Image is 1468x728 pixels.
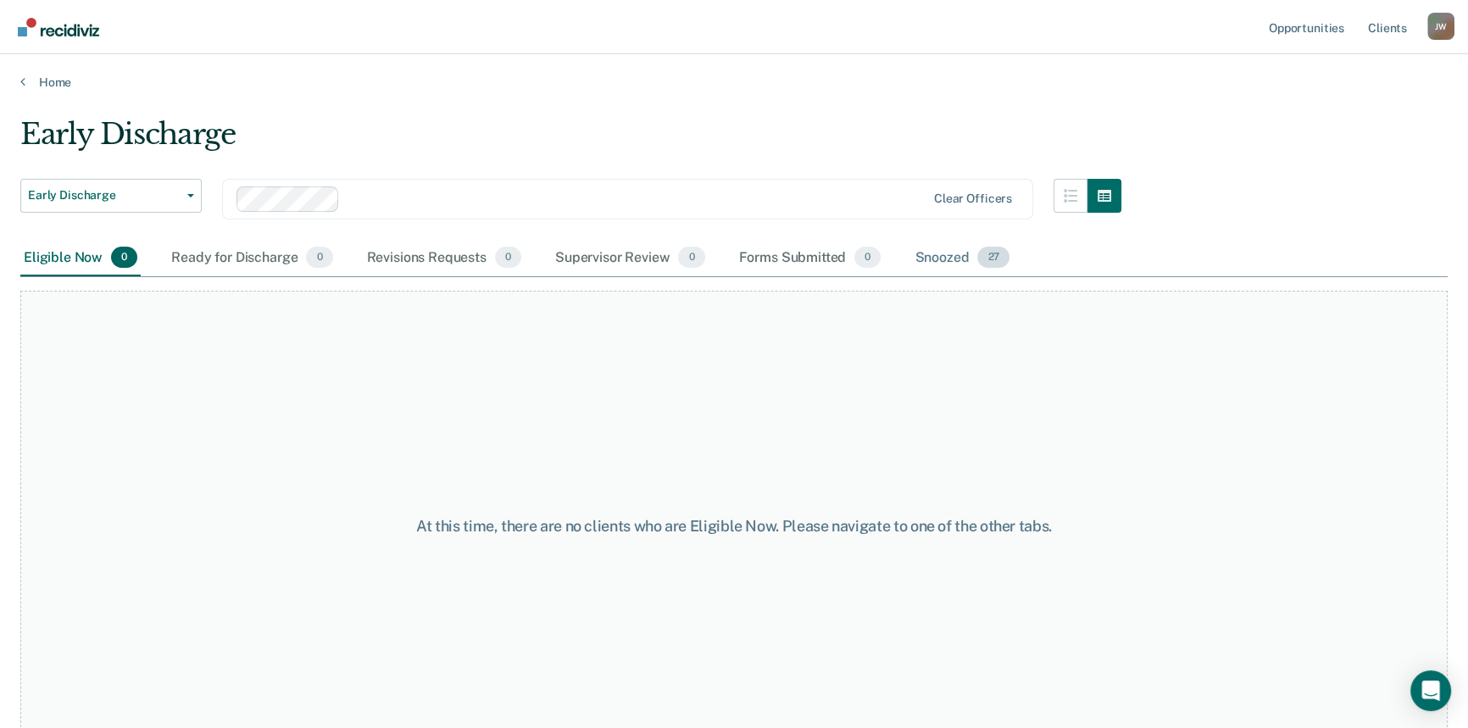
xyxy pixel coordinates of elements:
div: Supervisor Review0 [552,240,709,277]
div: At this time, there are no clients who are Eligible Now. Please navigate to one of the other tabs. [378,517,1091,536]
div: Ready for Discharge0 [168,240,336,277]
span: 27 [977,247,1009,269]
a: Home [20,75,1448,90]
span: Early Discharge [28,188,181,203]
span: 0 [306,247,332,269]
div: Early Discharge [20,117,1121,165]
img: Recidiviz [18,18,99,36]
div: Forms Submitted0 [736,240,885,277]
span: 0 [495,247,521,269]
div: Revisions Requests0 [364,240,525,277]
span: 0 [678,247,704,269]
div: Clear officers [934,192,1012,206]
button: Early Discharge [20,179,202,213]
div: J W [1427,13,1454,40]
div: Eligible Now0 [20,240,141,277]
div: Open Intercom Messenger [1410,670,1451,711]
div: Snoozed27 [911,240,1013,277]
span: 0 [854,247,881,269]
button: Profile dropdown button [1427,13,1454,40]
span: 0 [111,247,137,269]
